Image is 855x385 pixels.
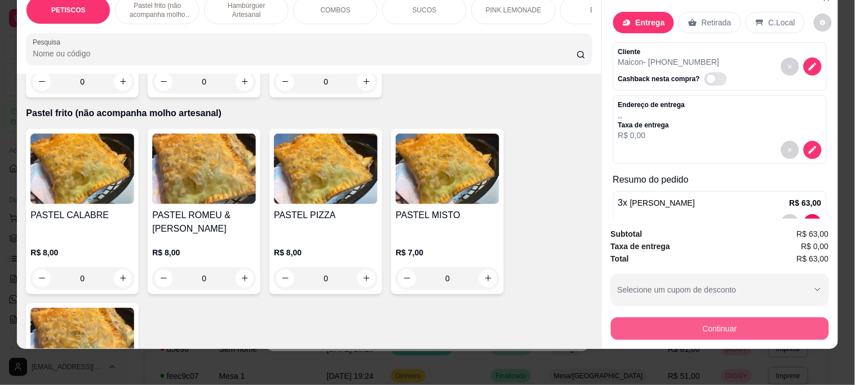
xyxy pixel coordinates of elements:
[781,57,799,76] button: decrease-product-quantity
[396,209,499,222] h4: PASTEL MISTO
[51,6,86,15] p: PETISCOS
[33,73,51,91] button: decrease-product-quantity
[236,73,254,91] button: increase-product-quantity
[611,242,671,251] strong: Taxa de entrega
[274,209,378,222] h4: PASTEL PIZZA
[705,72,732,86] label: Automatic updates
[30,209,134,222] h4: PASTEL CALABRE
[274,247,378,258] p: R$ 8,00
[274,134,378,204] img: product-image
[797,228,829,240] span: R$ 63,00
[618,100,685,109] p: Endereço de entrega
[30,308,134,378] img: product-image
[30,134,134,204] img: product-image
[125,1,190,19] p: Pastel frito (não acompanha molho artesanal)
[214,1,279,19] p: Hambúrguer Artesanal
[781,214,799,232] button: decrease-product-quantity
[618,47,732,56] p: Cliente
[613,173,827,187] p: Resumo do pedido
[152,209,256,236] h4: PASTEL ROMEU & [PERSON_NAME]
[618,109,685,121] p: , ,
[814,14,832,32] button: decrease-product-quantity
[702,17,732,28] p: Retirada
[321,6,351,15] p: COMBOS
[790,197,822,209] p: R$ 63,00
[769,17,795,28] p: C.Local
[618,74,700,83] p: Cashback nesta compra?
[611,274,829,306] button: Selecione um cupom de desconto
[396,247,499,258] p: R$ 7,00
[152,247,256,258] p: R$ 8,00
[26,107,592,120] p: Pastel frito (não acompanha molho artesanal)
[486,6,542,15] p: PINK LEMONADE
[30,247,134,258] p: R$ 8,00
[801,240,829,253] span: R$ 0,00
[804,57,822,76] button: decrease-product-quantity
[618,121,685,130] p: Taxa de entrega
[114,73,132,91] button: increase-product-quantity
[804,214,822,232] button: decrease-product-quantity
[152,134,256,204] img: product-image
[276,73,294,91] button: decrease-product-quantity
[618,56,732,68] p: Maicon - [PHONE_NUMBER]
[636,17,665,28] p: Entrega
[611,254,629,263] strong: Total
[618,130,685,141] p: R$ 0,00
[804,141,822,159] button: decrease-product-quantity
[154,73,172,91] button: decrease-product-quantity
[630,198,695,207] span: [PERSON_NAME]
[33,37,64,47] label: Pesquisa
[618,196,695,210] p: 3 x
[797,253,829,265] span: R$ 63,00
[396,134,499,204] img: product-image
[591,6,615,15] p: Bebidas
[357,73,375,91] button: increase-product-quantity
[611,317,829,340] button: Continuar
[611,229,643,238] strong: Subtotal
[33,48,577,59] input: Pesquisa
[413,6,437,15] p: SUCOS
[781,141,799,159] button: decrease-product-quantity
